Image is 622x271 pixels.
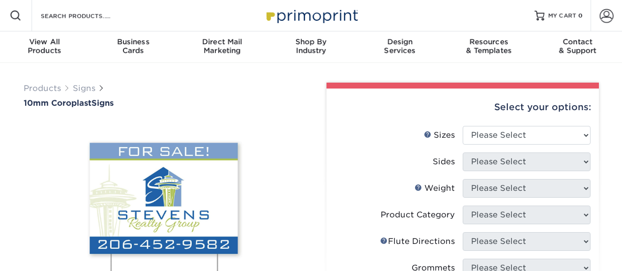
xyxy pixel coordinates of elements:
[355,31,444,63] a: DesignServices
[40,10,136,22] input: SEARCH PRODUCTS.....
[89,31,178,63] a: BusinessCards
[89,37,178,46] span: Business
[381,209,455,221] div: Product Category
[578,12,583,19] span: 0
[380,236,455,247] div: Flute Directions
[24,98,304,108] a: 10mm CoroplastSigns
[89,37,178,55] div: Cards
[355,37,444,55] div: Services
[73,84,95,93] a: Signs
[178,37,267,55] div: Marketing
[424,129,455,141] div: Sizes
[178,37,267,46] span: Direct Mail
[533,31,622,63] a: Contact& Support
[433,156,455,168] div: Sides
[262,5,360,26] img: Primoprint
[444,31,533,63] a: Resources& Templates
[24,84,61,93] a: Products
[267,37,355,55] div: Industry
[267,31,355,63] a: Shop ByIndustry
[24,98,304,108] h1: Signs
[334,89,591,126] div: Select your options:
[415,182,455,194] div: Weight
[444,37,533,55] div: & Templates
[548,12,576,20] span: MY CART
[533,37,622,46] span: Contact
[267,37,355,46] span: Shop By
[355,37,444,46] span: Design
[178,31,267,63] a: Direct MailMarketing
[444,37,533,46] span: Resources
[533,37,622,55] div: & Support
[24,98,91,108] span: 10mm Coroplast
